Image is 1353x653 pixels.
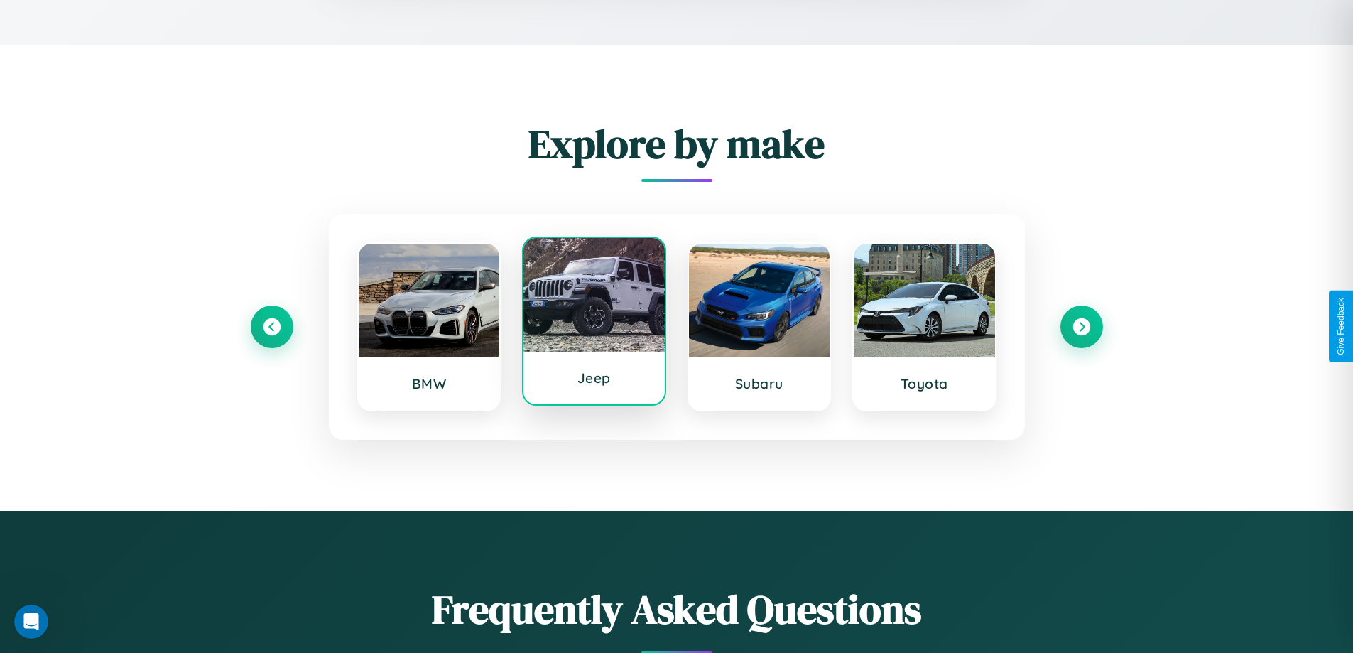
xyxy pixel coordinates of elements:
[868,375,981,392] h3: Toyota
[1336,298,1346,355] div: Give Feedback
[538,369,651,387] h3: Jeep
[251,117,1103,171] h2: Explore by make
[373,375,486,392] h3: BMW
[14,605,48,639] iframe: Intercom live chat
[703,375,816,392] h3: Subaru
[251,582,1103,637] h2: Frequently Asked Questions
